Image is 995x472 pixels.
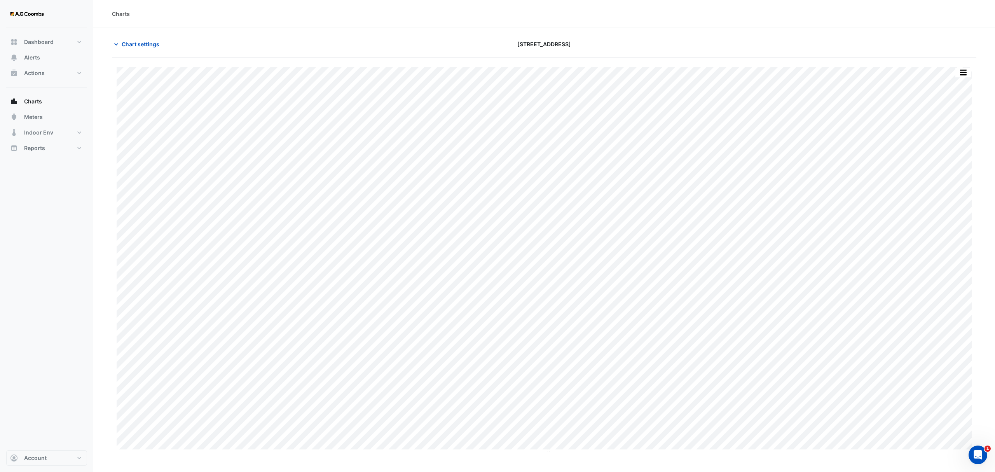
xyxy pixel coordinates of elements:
button: Account [6,450,87,466]
span: 1 [985,446,991,452]
span: Charts [24,98,42,105]
button: More Options [955,68,971,77]
button: Dashboard [6,34,87,50]
span: Chart settings [122,40,159,48]
button: Actions [6,65,87,81]
span: Alerts [24,54,40,61]
span: Meters [24,113,43,121]
button: Indoor Env [6,125,87,140]
span: [STREET_ADDRESS] [517,40,571,48]
app-icon: Indoor Env [10,129,18,136]
span: Indoor Env [24,129,53,136]
span: Dashboard [24,38,54,46]
img: Company Logo [9,6,44,22]
iframe: Intercom live chat [969,446,987,464]
app-icon: Dashboard [10,38,18,46]
span: Reports [24,144,45,152]
app-icon: Alerts [10,54,18,61]
app-icon: Reports [10,144,18,152]
button: Chart settings [112,37,164,51]
button: Alerts [6,50,87,65]
app-icon: Meters [10,113,18,121]
div: Charts [112,10,130,18]
span: Actions [24,69,45,77]
span: Account [24,454,47,462]
app-icon: Charts [10,98,18,105]
button: Reports [6,140,87,156]
app-icon: Actions [10,69,18,77]
button: Charts [6,94,87,109]
button: Meters [6,109,87,125]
